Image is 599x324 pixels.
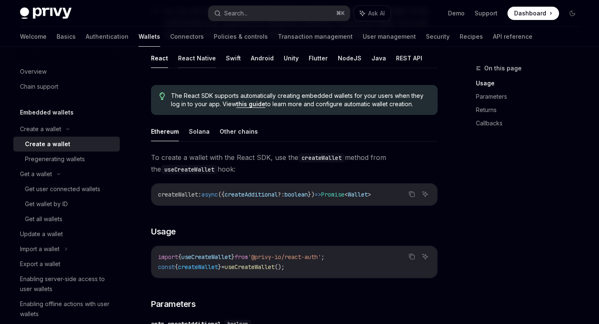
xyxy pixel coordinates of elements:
[476,117,586,130] a: Callbacks
[13,64,120,79] a: Overview
[25,184,100,194] div: Get user connected wallets
[181,253,231,261] span: useCreateWallet
[225,263,275,271] span: useCreateWallet
[354,6,391,21] button: Ask AI
[218,263,221,271] span: }
[20,259,60,269] div: Export a wallet
[20,299,115,319] div: Enabling offline actions with user wallets
[20,274,115,294] div: Enabling server-side access to user wallets
[236,100,265,108] a: this guide
[476,77,586,90] a: Usage
[13,79,120,94] a: Chain support
[139,27,160,47] a: Wallets
[20,244,59,254] div: Import a wallet
[278,191,285,198] span: ?:
[13,227,120,242] a: Update a wallet
[284,48,299,68] button: Unity
[493,27,532,47] a: API reference
[25,199,68,209] div: Get wallet by ID
[20,67,47,77] div: Overview
[20,7,72,19] img: dark logo
[338,48,361,68] button: NodeJS
[460,27,483,47] a: Recipes
[13,137,120,152] a: Create a wallet
[151,298,196,310] span: Parameters
[275,263,285,271] span: ();
[484,63,522,73] span: On this page
[170,27,204,47] a: Connectors
[201,191,218,198] span: async
[214,27,268,47] a: Policies & controls
[298,153,345,162] code: createWallet
[13,297,120,322] a: Enabling offline actions with user wallets
[406,189,417,199] button: Copy the contents from the code block
[20,169,52,179] div: Get a wallet
[321,253,324,261] span: ;
[226,48,241,68] button: Swift
[20,107,74,117] h5: Embedded wallets
[198,191,201,198] span: :
[159,92,165,100] svg: Tip
[13,152,120,167] a: Pregenerating wallets
[158,253,178,261] span: import
[13,212,120,227] a: Get all wallets
[308,191,314,198] span: })
[86,27,129,47] a: Authentication
[171,92,429,108] span: The React SDK supports automatically creating embedded wallets for your users when they log in to...
[189,122,210,141] button: Solana
[396,48,422,68] button: REST API
[175,263,178,271] span: {
[218,191,225,198] span: ({
[368,191,371,198] span: >
[566,7,579,20] button: Toggle dark mode
[448,9,465,17] a: Demo
[476,90,586,103] a: Parameters
[224,8,248,18] div: Search...
[321,191,344,198] span: Promise
[20,124,61,134] div: Create a wallet
[13,257,120,272] a: Export a wallet
[25,139,70,149] div: Create a wallet
[514,9,546,17] span: Dashboard
[344,191,348,198] span: <
[13,197,120,212] a: Get wallet by ID
[158,263,175,271] span: const
[158,191,198,198] span: createWallet
[371,48,386,68] button: Java
[161,165,218,174] code: useCreateWallet
[507,7,559,20] a: Dashboard
[151,226,176,237] span: Usage
[178,253,181,261] span: {
[20,82,58,92] div: Chain support
[475,9,498,17] a: Support
[13,272,120,297] a: Enabling server-side access to user wallets
[235,253,248,261] span: from
[278,27,353,47] a: Transaction management
[314,191,321,198] span: =>
[151,152,438,175] span: To create a wallet with the React SDK, use the method from the hook:
[208,6,349,21] button: Search...⌘K
[178,263,218,271] span: createWallet
[231,253,235,261] span: }
[151,48,168,68] button: React
[220,122,258,141] button: Other chains
[225,191,278,198] span: createAdditional
[368,9,385,17] span: Ask AI
[57,27,76,47] a: Basics
[248,253,321,261] span: '@privy-io/react-auth'
[476,103,586,117] a: Returns
[420,189,431,199] button: Ask AI
[25,154,85,164] div: Pregenerating wallets
[13,182,120,197] a: Get user connected wallets
[20,229,63,239] div: Update a wallet
[420,251,431,262] button: Ask AI
[221,263,225,271] span: =
[348,191,368,198] span: Wallet
[20,27,47,47] a: Welcome
[406,251,417,262] button: Copy the contents from the code block
[178,48,216,68] button: React Native
[336,10,345,17] span: ⌘ K
[151,122,179,141] button: Ethereum
[363,27,416,47] a: User management
[309,48,328,68] button: Flutter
